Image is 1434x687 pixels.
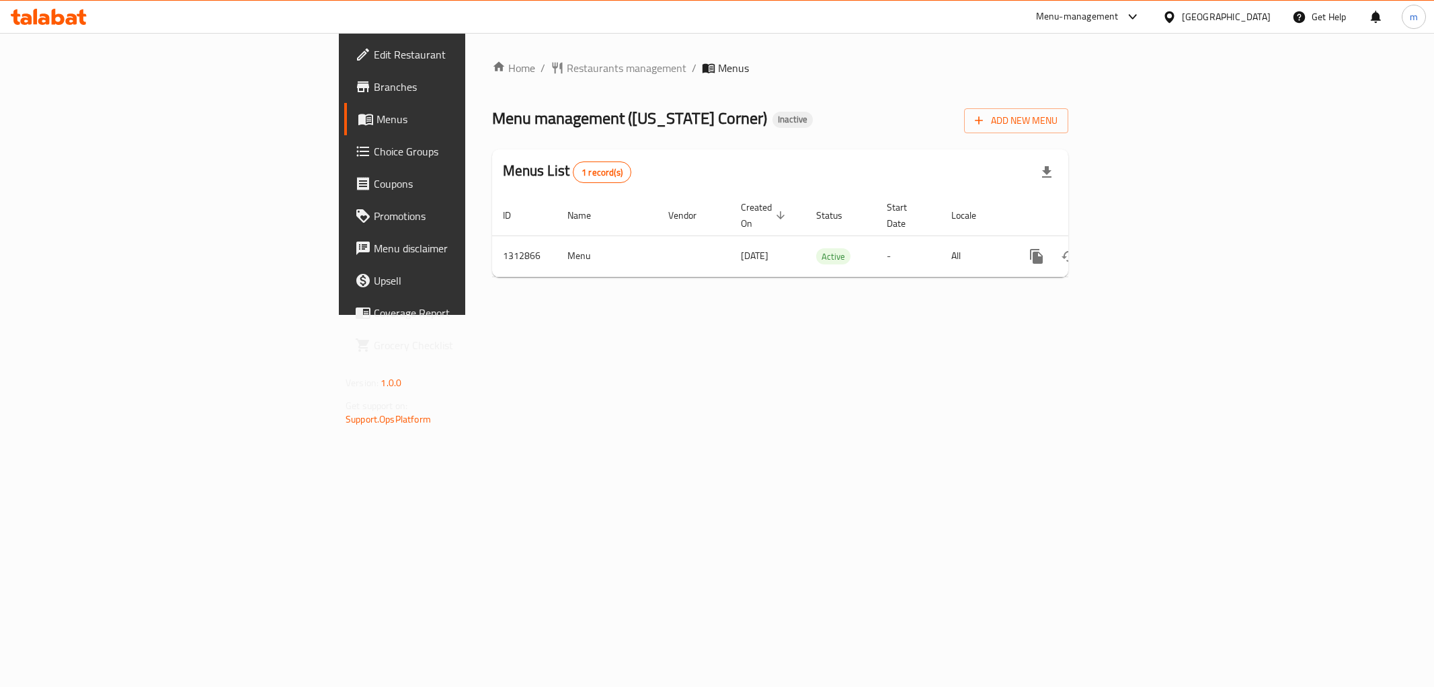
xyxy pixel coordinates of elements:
[381,374,401,392] span: 1.0.0
[567,207,608,223] span: Name
[374,143,567,159] span: Choice Groups
[1410,9,1418,24] span: m
[344,264,578,297] a: Upsell
[951,207,994,223] span: Locale
[503,207,528,223] span: ID
[344,168,578,200] a: Coupons
[344,297,578,329] a: Coverage Report
[346,410,431,428] a: Support.OpsPlatform
[374,46,567,63] span: Edit Restaurant
[503,161,631,183] h2: Menus List
[492,103,767,133] span: Menu management ( [US_STATE] Corner )
[718,60,749,76] span: Menus
[344,103,578,135] a: Menus
[975,112,1058,129] span: Add New Menu
[1010,195,1160,236] th: Actions
[492,195,1160,277] table: enhanced table
[374,79,567,95] span: Branches
[374,273,567,289] span: Upsell
[692,60,696,76] li: /
[816,249,850,264] span: Active
[344,200,578,232] a: Promotions
[1021,240,1053,273] button: more
[374,176,567,192] span: Coupons
[1036,9,1119,25] div: Menu-management
[492,60,1068,76] nav: breadcrumb
[374,208,567,224] span: Promotions
[344,329,578,361] a: Grocery Checklist
[344,71,578,103] a: Branches
[573,161,631,183] div: Total records count
[573,166,631,179] span: 1 record(s)
[816,248,850,264] div: Active
[772,114,813,125] span: Inactive
[668,207,714,223] span: Vendor
[1031,156,1063,188] div: Export file
[887,199,924,231] span: Start Date
[344,38,578,71] a: Edit Restaurant
[557,236,658,277] td: Menu
[376,111,567,127] span: Menus
[1053,240,1085,273] button: Change Status
[551,60,686,76] a: Restaurants management
[344,135,578,168] a: Choice Groups
[346,397,407,414] span: Get support on:
[374,305,567,321] span: Coverage Report
[374,337,567,353] span: Grocery Checklist
[344,232,578,264] a: Menu disclaimer
[346,374,379,392] span: Version:
[741,247,768,264] span: [DATE]
[964,108,1068,133] button: Add New Menu
[941,236,1010,277] td: All
[567,60,686,76] span: Restaurants management
[816,207,860,223] span: Status
[374,240,567,256] span: Menu disclaimer
[876,236,941,277] td: -
[772,112,813,128] div: Inactive
[741,199,789,231] span: Created On
[1182,9,1271,24] div: [GEOGRAPHIC_DATA]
